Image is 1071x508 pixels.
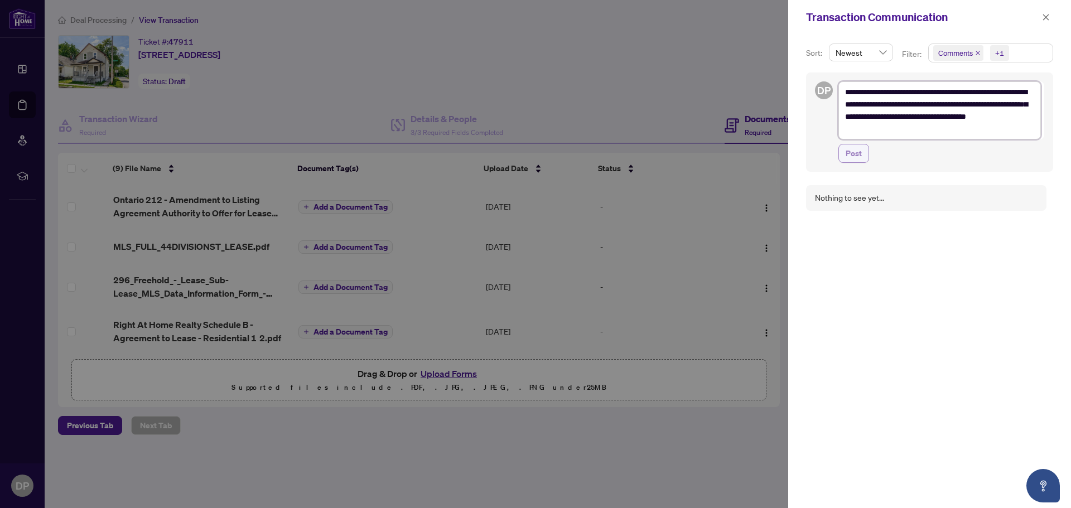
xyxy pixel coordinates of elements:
p: Sort: [806,47,824,59]
button: Open asap [1026,469,1060,502]
span: Post [846,144,862,162]
div: +1 [995,47,1004,59]
div: Nothing to see yet... [815,192,884,204]
span: close [975,50,981,56]
span: Comments [933,45,983,61]
span: Newest [836,44,886,61]
span: DP [817,83,831,98]
p: Filter: [902,48,923,60]
div: Transaction Communication [806,9,1039,26]
span: close [1042,13,1050,21]
button: Post [838,144,869,163]
span: Comments [938,47,973,59]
